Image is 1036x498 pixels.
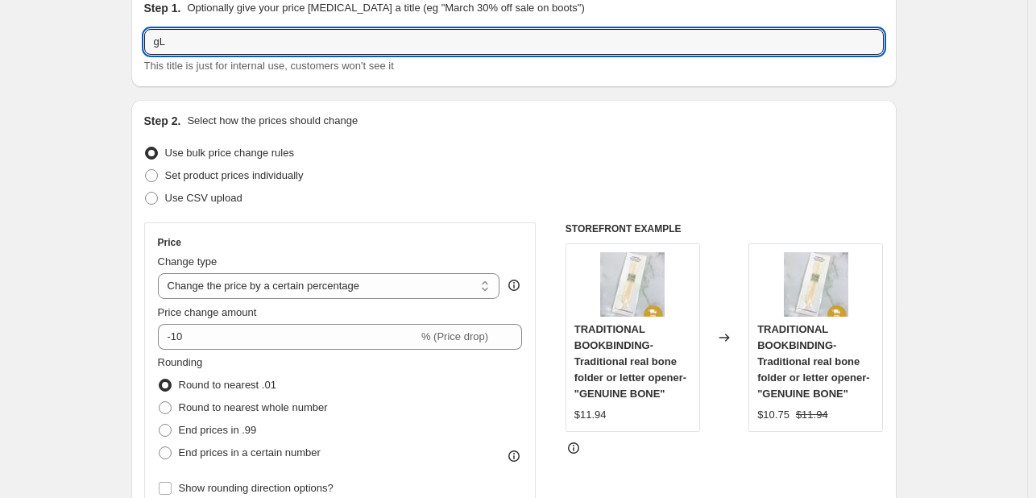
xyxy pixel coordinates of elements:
[165,192,242,204] span: Use CSV upload
[566,222,884,235] h6: STOREFRONT EXAMPLE
[158,306,257,318] span: Price change amount
[144,113,181,129] h2: Step 2.
[158,236,181,249] h3: Price
[421,330,488,342] span: % (Price drop)
[179,424,257,436] span: End prices in .99
[144,60,394,72] span: This title is just for internal use, customers won't see it
[796,407,828,423] strike: $11.94
[179,401,328,413] span: Round to nearest whole number
[784,252,848,317] img: Packedbonefolder-Freeshipping_80x.jpg
[506,277,522,293] div: help
[179,446,321,459] span: End prices in a certain number
[574,323,686,400] span: TRADITIONAL BOOKBINDING- Traditional real bone folder or letter opener- "GENUINE BONE"
[179,482,334,494] span: Show rounding direction options?
[574,407,607,423] div: $11.94
[757,323,869,400] span: TRADITIONAL BOOKBINDING- Traditional real bone folder or letter opener- "GENUINE BONE"
[600,252,665,317] img: Packedbonefolder-Freeshipping_80x.jpg
[158,356,203,368] span: Rounding
[165,169,304,181] span: Set product prices individually
[158,255,218,268] span: Change type
[165,147,294,159] span: Use bulk price change rules
[179,379,276,391] span: Round to nearest .01
[187,113,358,129] p: Select how the prices should change
[158,324,418,350] input: -15
[757,407,789,423] div: $10.75
[144,29,884,55] input: 30% off holiday sale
